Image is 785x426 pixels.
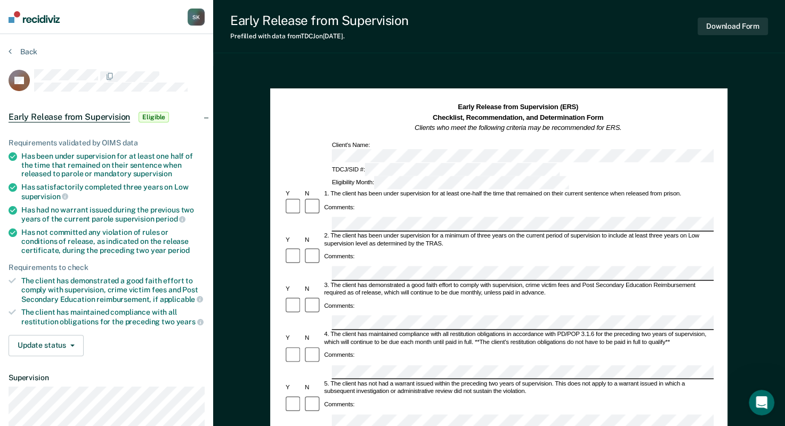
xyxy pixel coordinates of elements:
[330,176,570,190] div: Eligibility Month:
[303,334,322,342] div: N
[749,390,774,415] iframe: Intercom live chat
[160,295,203,304] span: applicable
[230,13,409,28] div: Early Release from Supervision
[323,380,714,396] div: 5. The client has not had a warrant issued within the preceding two years of supervision. This do...
[284,334,303,342] div: Y
[323,253,357,260] div: Comments:
[323,232,714,248] div: 2. The client has been under supervision for a minimum of three years on the current period of su...
[284,384,303,391] div: Y
[330,163,561,176] div: TDCJ/SID #:
[323,302,357,310] div: Comments:
[230,32,409,40] div: Prefilled with data from TDCJ on [DATE] .
[21,183,205,201] div: Has satisfactorily completed three years on Low
[188,9,205,26] button: SK
[21,228,205,255] div: Has not committed any violation of rules or conditions of release, as indicated on the release ce...
[21,206,205,224] div: Has had no warrant issued during the previous two years of the current parole supervision
[323,331,714,346] div: 4. The client has maintained compliance with all restitution obligations in accordance with PD/PO...
[303,384,322,391] div: N
[188,9,205,26] div: S K
[21,276,205,304] div: The client has demonstrated a good faith effort to comply with supervision, crime victim fees and...
[323,401,357,408] div: Comments:
[9,335,84,356] button: Update status
[176,317,204,326] span: years
[9,112,130,122] span: Early Release from Supervision
[303,285,322,293] div: N
[284,285,303,293] div: Y
[458,103,579,111] strong: Early Release from Supervision (ERS)
[133,169,172,178] span: supervision
[323,204,357,211] div: Comments:
[9,138,205,148] div: Requirements validated by OIMS data
[323,191,714,198] div: 1. The client has been under supervision for at least one-half the time that remained on their cu...
[9,373,205,382] dt: Supervision
[21,192,68,201] span: supervision
[9,11,60,23] img: Recidiviz
[323,352,357,359] div: Comments:
[433,113,603,121] strong: Checklist, Recommendation, and Determination Form
[303,236,322,243] div: N
[168,246,190,255] span: period
[156,215,185,223] span: period
[284,191,303,198] div: Y
[323,281,714,297] div: 3. The client has demonstrated a good faith effort to comply with supervision, crime victim fees ...
[21,152,205,178] div: Has been under supervision for at least one half of the time that remained on their sentence when...
[9,263,205,272] div: Requirements to check
[21,308,205,326] div: The client has maintained compliance with all restitution obligations for the preceding two
[698,18,768,35] button: Download Form
[9,47,37,56] button: Back
[415,124,621,132] em: Clients who meet the following criteria may be recommended for ERS.
[303,191,322,198] div: N
[284,236,303,243] div: Y
[139,112,169,122] span: Eligible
